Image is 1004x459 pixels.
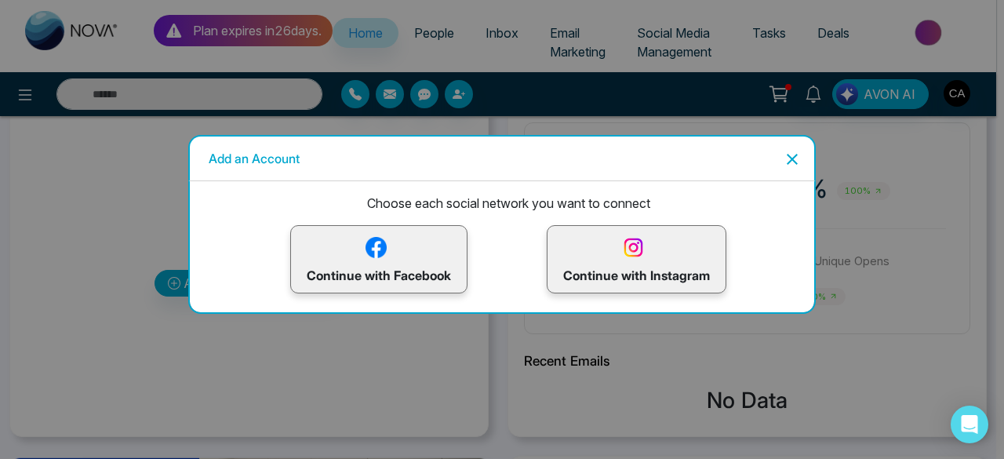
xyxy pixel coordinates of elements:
[362,234,390,261] img: facebook
[951,406,988,443] div: Open Intercom Messenger
[209,149,300,168] h5: Add an Account
[307,234,451,285] p: Continue with Facebook
[202,194,814,213] p: Choose each social network you want to connect
[620,234,647,261] img: instagram
[563,234,710,285] p: Continue with Instagram
[777,146,802,171] button: Close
